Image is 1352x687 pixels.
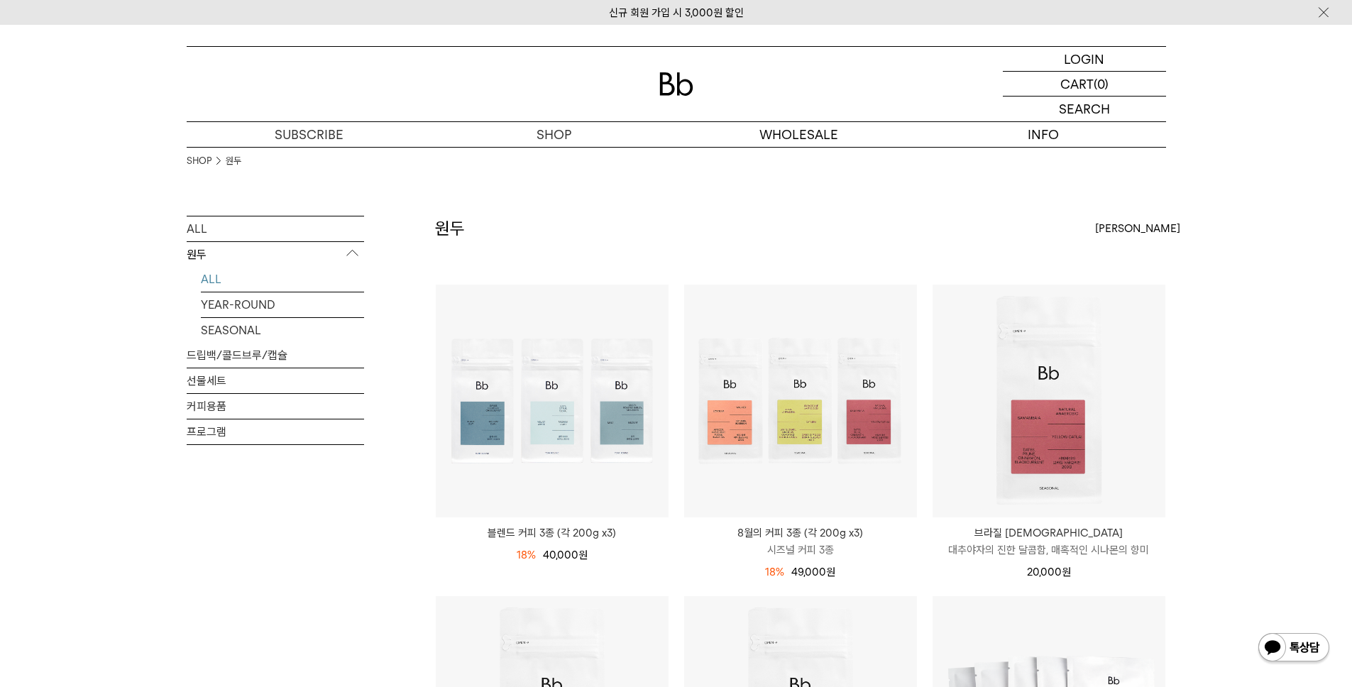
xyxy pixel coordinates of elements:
p: WHOLESALE [676,122,921,147]
a: ALL [187,216,364,241]
div: 18% [765,564,784,581]
a: 원두 [226,154,241,168]
span: 원 [826,566,835,578]
a: 드립백/콜드브루/캡슐 [187,343,364,368]
img: 블렌드 커피 3종 (각 200g x3) [436,285,669,517]
a: YEAR-ROUND [201,292,364,317]
p: LOGIN [1064,47,1104,71]
p: 시즈널 커피 3종 [684,542,917,559]
p: 8월의 커피 3종 (각 200g x3) [684,524,917,542]
img: 8월의 커피 3종 (각 200g x3) [684,285,917,517]
p: INFO [921,122,1166,147]
span: [PERSON_NAME] [1095,220,1180,237]
span: 원 [578,549,588,561]
div: 18% [517,546,536,564]
a: CART (0) [1003,72,1166,97]
a: 신규 회원 가입 시 3,000원 할인 [609,6,744,19]
a: ALL [201,267,364,292]
a: 브라질 [DEMOGRAPHIC_DATA] 대추야자의 진한 달콤함, 매혹적인 시나몬의 향미 [933,524,1165,559]
a: SUBSCRIBE [187,122,432,147]
img: 로고 [659,72,693,96]
span: 20,000 [1027,566,1071,578]
img: 브라질 사맘바이아 [933,285,1165,517]
p: (0) [1094,72,1109,96]
span: 49,000 [791,566,835,578]
a: 8월의 커피 3종 (각 200g x3) 시즈널 커피 3종 [684,524,917,559]
a: 커피용품 [187,394,364,419]
p: 원두 [187,242,364,268]
a: SHOP [432,122,676,147]
a: 선물세트 [187,368,364,393]
h2: 원두 [435,216,465,241]
a: SHOP [187,154,211,168]
p: SEARCH [1059,97,1110,121]
p: 대추야자의 진한 달콤함, 매혹적인 시나몬의 향미 [933,542,1165,559]
img: 카카오톡 채널 1:1 채팅 버튼 [1257,632,1331,666]
p: CART [1060,72,1094,96]
p: 브라질 [DEMOGRAPHIC_DATA] [933,524,1165,542]
a: LOGIN [1003,47,1166,72]
span: 40,000 [543,549,588,561]
a: 프로그램 [187,419,364,444]
span: 원 [1062,566,1071,578]
a: SEASONAL [201,318,364,343]
a: 블렌드 커피 3종 (각 200g x3) [436,524,669,542]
